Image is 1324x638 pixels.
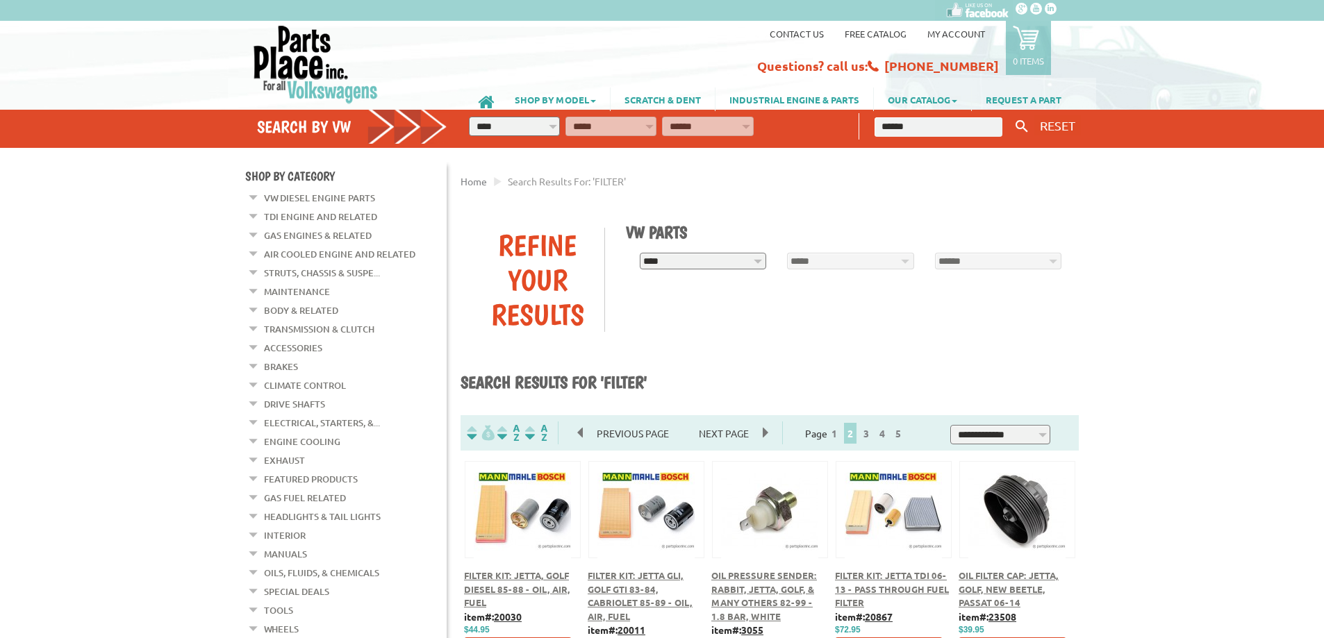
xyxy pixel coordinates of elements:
[264,451,305,469] a: Exhaust
[988,610,1016,623] u: 23508
[264,376,346,394] a: Climate Control
[264,433,340,451] a: Engine Cooling
[257,117,447,137] h4: Search by VW
[264,226,372,244] a: Gas Engines & Related
[685,423,763,444] span: Next Page
[927,28,985,40] a: My Account
[865,610,893,623] u: 20867
[264,545,307,563] a: Manuals
[741,623,763,636] u: 3055
[264,564,379,582] a: Oils, Fluids, & Chemicals
[264,414,380,432] a: Electrical, Starters, &...
[464,625,490,635] span: $44.95
[264,245,415,263] a: Air Cooled Engine and Related
[959,610,1016,623] b: item#:
[264,320,374,338] a: Transmission & Clutch
[835,569,949,608] a: Filter Kit: Jetta TDI 06-13 - Pass Through Fuel Filter
[264,395,325,413] a: Drive Shafts
[874,87,971,111] a: OUR CATALOG
[828,427,841,439] a: 1
[876,427,888,439] a: 4
[252,24,379,104] img: Parts Place Inc!
[264,264,380,282] a: Struts, Chassis & Suspe...
[844,423,857,444] span: 2
[264,358,298,376] a: Brakes
[578,427,685,439] a: Previous Page
[782,421,928,444] div: Page
[626,222,1069,242] h1: VW Parts
[1013,55,1044,67] p: 0 items
[588,569,693,622] a: Filter Kit: Jetta GLI, Golf GTI 83-84, Cabriolet 85-89 - Oil, Air, Fuel
[461,175,487,187] a: Home
[264,601,293,619] a: Tools
[715,87,873,111] a: INDUSTRIAL ENGINE & PARTS
[1040,118,1075,133] span: RESET
[972,87,1075,111] a: REQUEST A PART
[501,87,610,111] a: SHOP BY MODEL
[835,625,861,635] span: $72.95
[264,470,358,488] a: Featured Products
[264,301,338,319] a: Body & Related
[471,228,604,332] div: Refine Your Results
[583,423,683,444] span: Previous Page
[264,189,375,207] a: VW Diesel Engine Parts
[264,339,322,357] a: Accessories
[611,87,715,111] a: SCRATCH & DENT
[264,582,329,601] a: Special Deals
[461,372,1079,394] h1: Search results for 'FILTER'
[522,425,550,441] img: Sort by Sales Rank
[618,623,645,636] u: 20011
[264,526,306,544] a: Interior
[467,425,495,441] img: filterpricelow.svg
[264,620,299,638] a: Wheels
[1034,115,1081,135] button: RESET
[711,623,763,636] b: item#:
[1006,21,1051,75] a: 0 items
[495,425,522,441] img: Sort by Headline
[508,175,626,187] span: Search results for: 'FILTER'
[835,610,893,623] b: item#:
[264,208,377,226] a: TDI Engine and Related
[264,507,381,526] a: Headlights & Tail Lights
[264,489,346,507] a: Gas Fuel Related
[1011,115,1032,138] button: Keyword Search
[588,623,645,636] b: item#:
[770,28,824,40] a: Contact us
[245,169,447,183] h4: Shop By Category
[264,283,330,301] a: Maintenance
[711,569,817,622] a: Oil Pressure Sender: Rabbit, Jetta, Golf, & Many Others 82-99 - 1.8 Bar, White
[860,427,872,439] a: 3
[464,610,522,623] b: item#:
[845,28,907,40] a: Free Catalog
[892,427,904,439] a: 5
[959,625,984,635] span: $39.95
[494,610,522,623] u: 20030
[959,569,1059,608] a: Oil Filter Cap: Jetta, Golf, New Beetle, Passat 06-14
[685,427,763,439] a: Next Page
[464,569,570,608] a: Filter Kit: Jetta, Golf Diesel 85-88 - Oil, Air, Fuel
